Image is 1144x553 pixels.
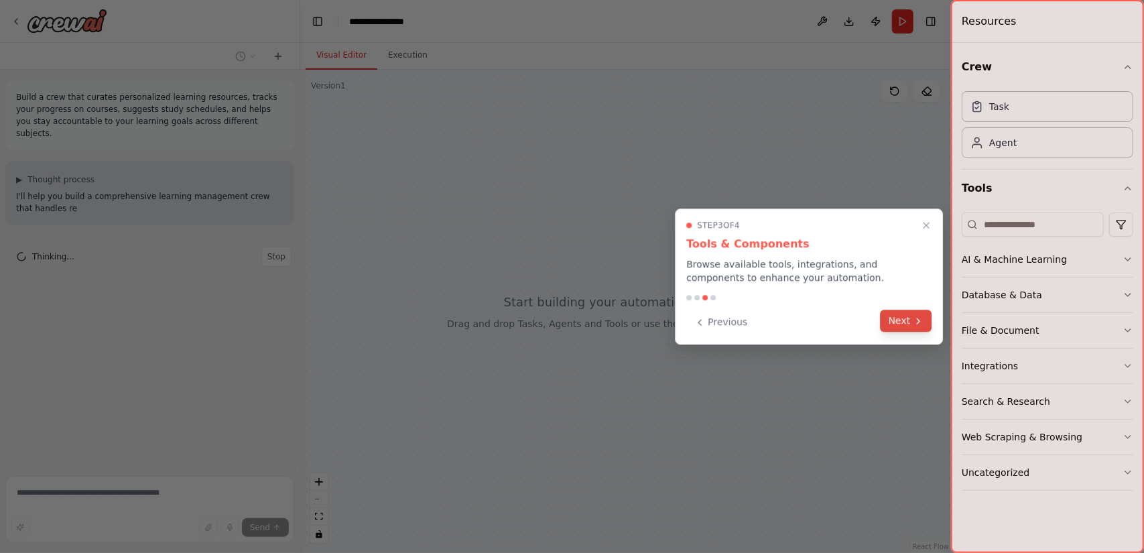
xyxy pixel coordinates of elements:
button: Next [881,310,932,332]
button: Hide left sidebar [308,12,327,31]
button: Previous [686,311,755,333]
p: Browse available tools, integrations, and components to enhance your automation. [686,257,932,284]
button: Close walkthrough [918,217,934,233]
span: Step 3 of 4 [697,220,740,231]
h3: Tools & Components [686,236,932,252]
